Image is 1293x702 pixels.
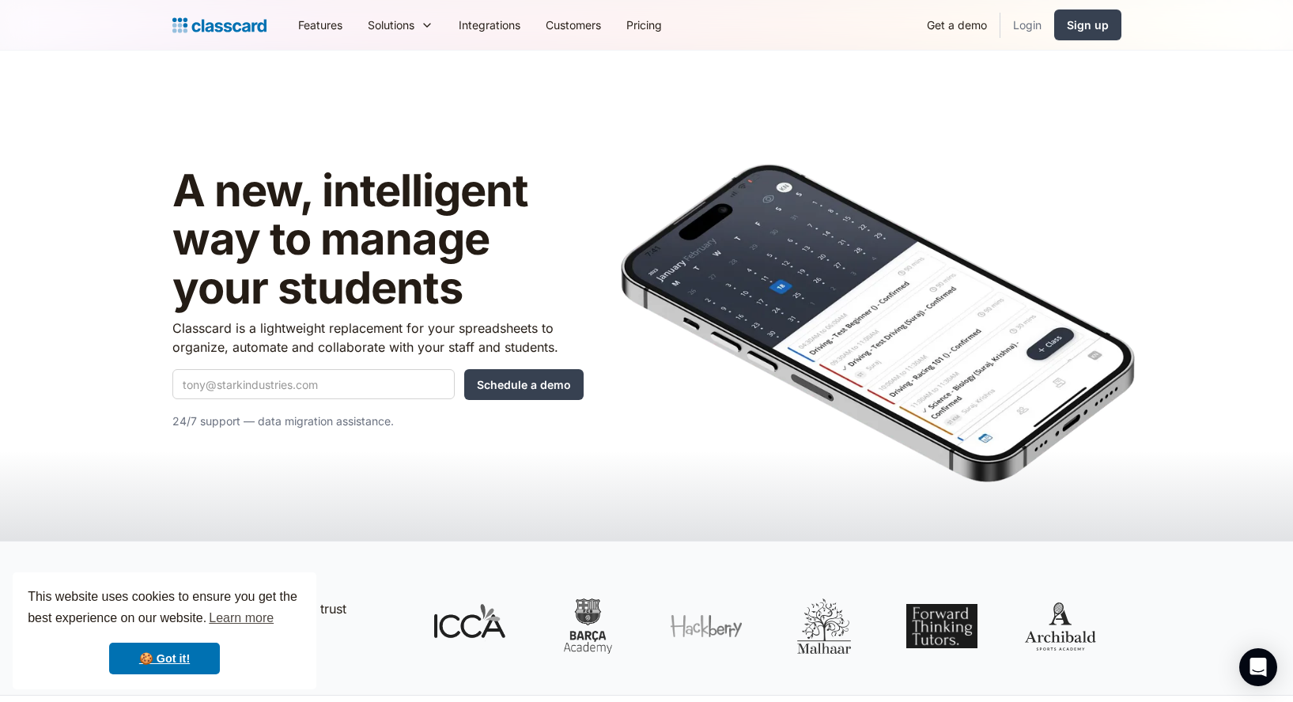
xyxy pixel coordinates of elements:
div: Solutions [368,17,414,33]
form: Quick Demo Form [172,369,584,400]
a: Sign up [1054,9,1121,40]
input: tony@starkindustries.com [172,369,455,399]
a: Pricing [614,7,675,43]
a: Features [285,7,355,43]
a: dismiss cookie message [109,643,220,674]
p: Classcard is a lightweight replacement for your spreadsheets to organize, automate and collaborat... [172,319,584,357]
a: Logo [172,14,267,36]
a: Customers [533,7,614,43]
a: Integrations [446,7,533,43]
p: 24/7 support — data migration assistance. [172,412,584,431]
a: learn more about cookies [206,606,276,630]
input: Schedule a demo [464,369,584,400]
a: Get a demo [914,7,1000,43]
h1: A new, intelligent way to manage your students [172,167,584,313]
div: cookieconsent [13,572,316,689]
a: Login [1000,7,1054,43]
div: Sign up [1067,17,1109,33]
span: This website uses cookies to ensure you get the best experience on our website. [28,587,301,630]
div: Solutions [355,7,446,43]
div: Open Intercom Messenger [1239,648,1277,686]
